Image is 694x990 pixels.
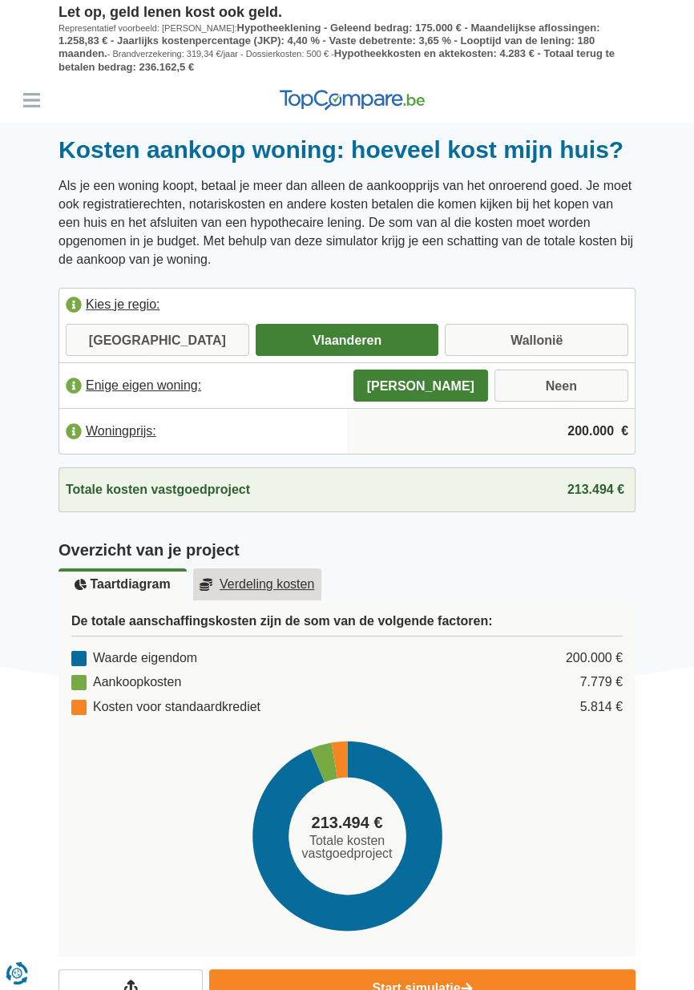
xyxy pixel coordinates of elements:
[59,414,347,449] label: Woningprijs:
[280,90,425,111] img: TopCompare
[59,538,635,562] h2: Overzicht van je project
[66,481,250,499] span: Totale kosten vastgoedproject
[567,483,624,496] span: 213.494 €
[353,410,628,453] input: |
[71,698,260,717] div: Kosten voor standaardkrediet
[71,613,623,636] h3: De totale aanschaffingskosten zijn de som van de volgende factoren:
[66,324,249,356] label: [GEOGRAPHIC_DATA]
[580,698,623,717] div: 5.814 €
[59,177,635,269] p: Als je een woning koopt, betaal je meer dan alleen de aankoopprijs van het onroerend goed. Je moe...
[71,649,197,668] div: Waarde eigendom
[353,370,488,402] label: [PERSON_NAME]
[312,811,383,834] span: 213.494 €
[59,47,615,72] span: Hypotheekkosten en aktekosten: 4.283 € - Totaal terug te betalen bedrag: 236.162,5 €
[621,422,628,441] span: €
[494,370,629,402] label: Neen
[59,289,635,324] label: Kies je regio:
[59,22,635,75] p: Representatief voorbeeld: [PERSON_NAME]: - Brandverzekering: 319,34 €/jaar - Dossierkosten: 500 € -
[59,368,347,403] label: Enige eigen woning:
[256,324,439,356] label: Vlaanderen
[59,135,635,164] h1: Kosten aankoop woning: hoeveel kost mijn huis?
[19,88,43,112] button: Menu
[566,649,623,668] div: 200.000 €
[580,673,623,692] div: 7.779 €
[295,834,399,860] span: Totale kosten vastgoedproject
[59,4,635,22] p: Let op, geld lenen kost ook geld.
[71,673,181,692] div: Aankoopkosten
[75,578,170,591] u: Taartdiagram
[200,578,315,591] u: Verdeling kosten
[445,324,628,356] label: Wallonië
[59,22,600,60] span: Hypotheeklening - Geleend bedrag: 175.000 € - Maandelijkse aflossingen: 1.258,83 € - Jaarlijks ko...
